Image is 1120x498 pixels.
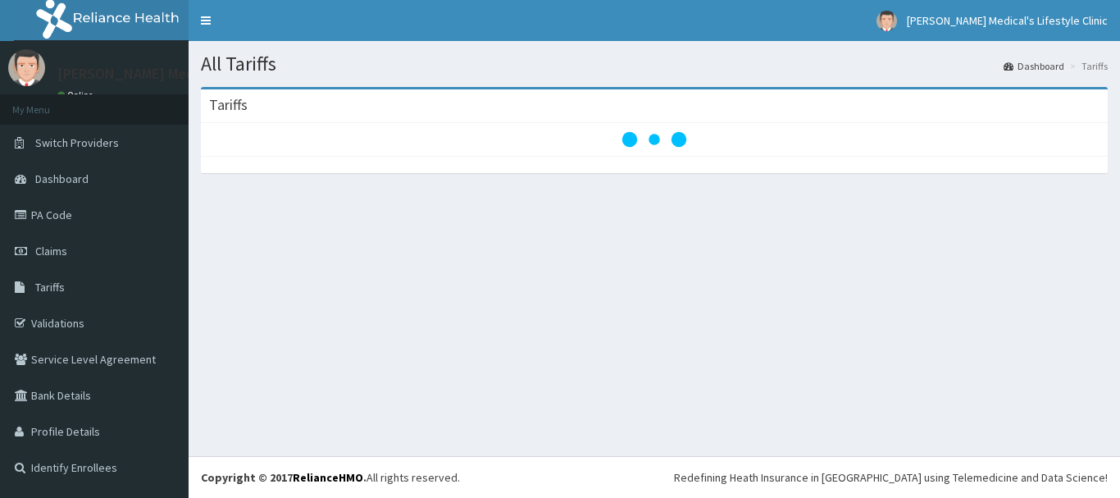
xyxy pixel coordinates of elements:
[8,49,45,86] img: User Image
[35,171,89,186] span: Dashboard
[293,470,363,485] a: RelianceHMO
[201,470,367,485] strong: Copyright © 2017 .
[1066,59,1108,73] li: Tariffs
[35,244,67,258] span: Claims
[189,456,1120,498] footer: All rights reserved.
[35,280,65,295] span: Tariffs
[674,469,1108,486] div: Redefining Heath Insurance in [GEOGRAPHIC_DATA] using Telemedicine and Data Science!
[57,89,97,101] a: Online
[1004,59,1064,73] a: Dashboard
[907,13,1108,28] span: [PERSON_NAME] Medical's Lifestyle Clinic
[35,135,119,150] span: Switch Providers
[57,66,326,81] p: [PERSON_NAME] Medical's Lifestyle Clinic
[201,53,1108,75] h1: All Tariffs
[876,11,897,31] img: User Image
[621,107,687,172] svg: audio-loading
[209,98,248,112] h3: Tariffs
